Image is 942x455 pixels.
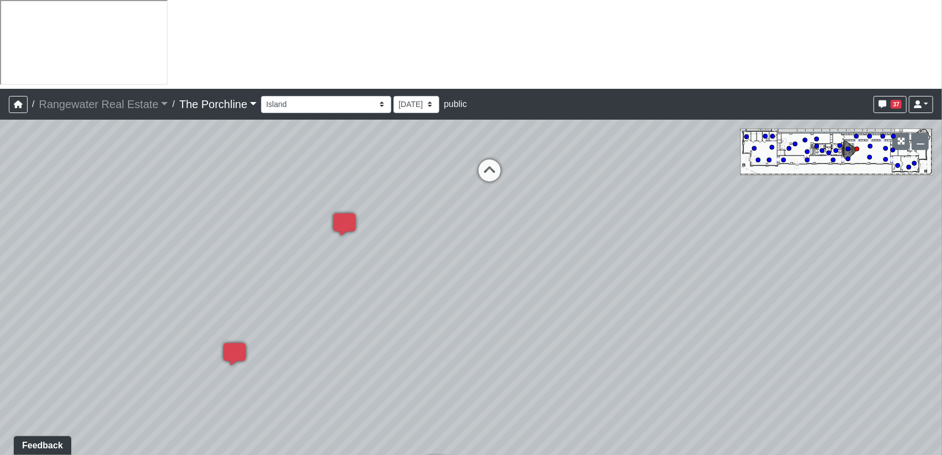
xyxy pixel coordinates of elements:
a: The Porchline [179,93,257,115]
button: 37 [874,96,907,113]
span: / [168,93,179,115]
span: / [28,93,39,115]
span: 37 [891,100,902,109]
a: Rangewater Real Estate [39,93,168,115]
span: public [444,99,467,109]
iframe: Ybug feedback widget [8,433,73,455]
